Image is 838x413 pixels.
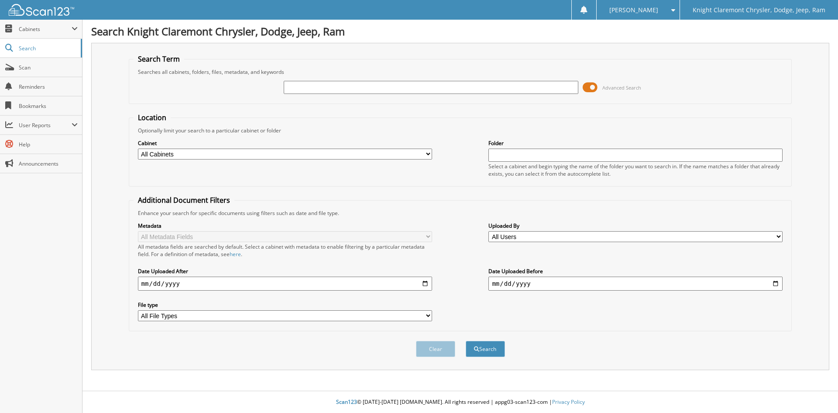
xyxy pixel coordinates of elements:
[19,83,78,90] span: Reminders
[134,68,787,76] div: Searches all cabinets, folders, files, metadata, and keywords
[138,277,432,291] input: start
[336,398,357,406] span: Scan123
[602,84,641,91] span: Advanced Search
[19,25,72,33] span: Cabinets
[19,45,76,52] span: Search
[230,250,241,258] a: here
[693,7,825,13] span: Knight Claremont Chrysler, Dodge, Jeep, Ram
[134,195,234,205] legend: Additional Document Filters
[134,209,787,217] div: Enhance your search for specific documents using filters such as date and file type.
[138,267,432,275] label: Date Uploaded After
[82,392,838,413] div: © [DATE]-[DATE] [DOMAIN_NAME]. All rights reserved | appg03-scan123-com |
[488,163,783,177] div: Select a cabinet and begin typing the name of the folder you want to search in. If the name match...
[19,102,78,110] span: Bookmarks
[134,113,171,122] legend: Location
[466,341,505,357] button: Search
[416,341,455,357] button: Clear
[138,301,432,309] label: File type
[552,398,585,406] a: Privacy Policy
[9,4,74,16] img: scan123-logo-white.svg
[91,24,829,38] h1: Search Knight Claremont Chrysler, Dodge, Jeep, Ram
[488,222,783,229] label: Uploaded By
[19,64,78,71] span: Scan
[488,267,783,275] label: Date Uploaded Before
[19,160,78,167] span: Announcements
[488,277,783,291] input: end
[138,243,432,258] div: All metadata fields are searched by default. Select a cabinet with metadata to enable filtering b...
[134,127,787,134] div: Optionally limit your search to a particular cabinet or folder
[138,139,432,147] label: Cabinet
[19,141,78,148] span: Help
[134,54,184,64] legend: Search Term
[138,222,432,229] label: Metadata
[609,7,658,13] span: [PERSON_NAME]
[488,139,783,147] label: Folder
[19,121,72,129] span: User Reports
